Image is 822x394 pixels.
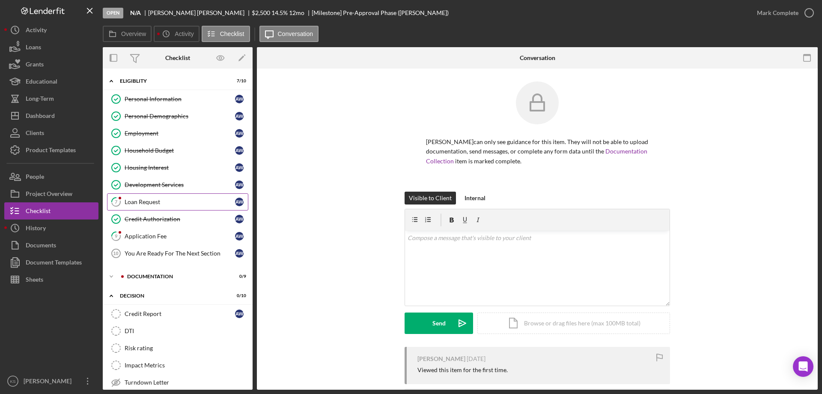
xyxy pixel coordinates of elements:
[409,192,452,205] div: Visible to Client
[26,271,43,290] div: Sheets
[4,271,98,288] button: Sheets
[417,367,508,373] div: Viewed this item for the first time.
[235,112,244,120] div: A W
[235,232,244,241] div: A W
[4,56,98,73] button: Grants
[130,9,141,16] b: N/A
[26,107,55,126] div: Dashboard
[120,293,225,298] div: Decision
[417,355,465,362] div: [PERSON_NAME]
[4,141,98,159] button: Product Templates
[154,26,199,42] button: Activity
[125,130,235,137] div: Employment
[202,26,250,42] button: Checklist
[107,193,248,211] a: 7Loan RequestAW
[125,113,235,120] div: Personal Demographics
[26,39,41,58] div: Loans
[107,90,248,108] a: Personal InformationAW
[235,249,244,258] div: A W
[520,54,555,61] div: Conversation
[115,233,118,239] tspan: 9
[235,215,244,223] div: A W
[4,185,98,202] button: Project Overview
[4,237,98,254] button: Documents
[120,78,225,84] div: Eligiblity
[4,90,98,107] button: Long-Term
[125,379,248,386] div: Turndown Letter
[235,163,244,172] div: A W
[107,305,248,322] a: Credit ReportAW
[271,9,288,16] div: 14.5 %
[312,9,449,16] div: [Milestone] Pre-Approval Phase ([PERSON_NAME])
[107,159,248,176] a: Housing InterestAW
[125,96,235,102] div: Personal Information
[231,78,246,84] div: 7 / 10
[125,216,235,223] div: Credit Authorization
[4,21,98,39] button: Activity
[26,21,47,41] div: Activity
[235,310,244,318] div: A W
[235,129,244,138] div: A W
[103,26,152,42] button: Overview
[148,9,252,16] div: [PERSON_NAME] [PERSON_NAME]
[26,237,56,256] div: Documents
[107,322,248,340] a: DTI
[4,73,98,90] a: Educational
[107,374,248,391] a: Turndown Letter
[4,220,98,237] button: History
[4,254,98,271] button: Document Templates
[289,9,304,16] div: 12 mo
[465,192,485,205] div: Internal
[26,73,57,92] div: Educational
[4,373,98,390] button: KS[PERSON_NAME]
[107,245,248,262] a: 10You Are Ready For The Next SectionAW
[107,340,248,357] a: Risk rating
[10,379,16,384] text: KS
[125,147,235,154] div: Household Budget
[125,328,248,334] div: DTI
[426,137,649,166] p: [PERSON_NAME] can only see guidance for this item. They will not be able to upload documentation,...
[235,146,244,155] div: A W
[748,4,818,21] button: Mark Complete
[278,30,313,37] label: Conversation
[4,202,98,220] button: Checklist
[4,107,98,124] button: Dashboard
[103,8,123,18] div: Open
[125,181,235,188] div: Development Services
[107,176,248,193] a: Development ServicesAW
[113,251,118,256] tspan: 10
[165,54,190,61] div: Checklist
[235,95,244,103] div: A W
[26,254,82,273] div: Document Templates
[467,355,485,362] time: 2025-09-19 17:53
[125,199,235,205] div: Loan Request
[26,185,72,205] div: Project Overview
[4,124,98,141] button: Clients
[107,228,248,245] a: 9Application FeeAW
[259,26,319,42] button: Conversation
[793,356,813,377] div: Open Intercom Messenger
[107,357,248,374] a: Impact Metrics
[432,313,446,334] div: Send
[127,274,225,279] div: Documentation
[125,345,248,352] div: Risk rating
[26,168,44,187] div: People
[107,142,248,159] a: Household BudgetAW
[4,39,98,56] button: Loans
[426,147,647,164] a: Documentation Collection
[4,168,98,185] a: People
[107,108,248,125] a: Personal DemographicsAW
[405,313,473,334] button: Send
[231,274,246,279] div: 0 / 9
